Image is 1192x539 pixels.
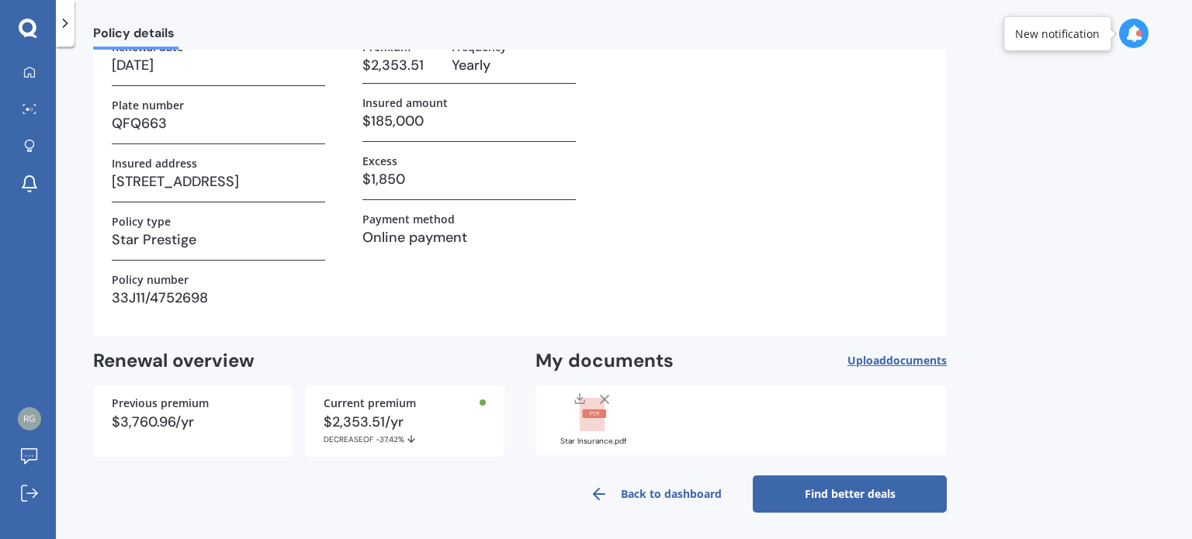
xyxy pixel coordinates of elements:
h2: Renewal overview [93,349,504,373]
h3: [STREET_ADDRESS] [112,170,325,193]
span: Upload [847,354,947,367]
span: -37.42% [376,434,404,444]
a: Find better deals [753,475,947,513]
span: Policy details [93,26,178,47]
button: Uploaddocuments [847,349,947,373]
div: $3,760.96/yr [112,415,274,429]
div: $2,353.51/yr [324,415,486,444]
img: 5644d5986bd0b2fb80f0ff3f04553603 [18,407,41,430]
label: Excess [362,154,397,168]
h3: $1,850 [362,168,576,191]
h3: $2,353.51 [362,54,439,77]
h3: Yearly [452,54,576,77]
span: documents [886,353,947,368]
h3: Online payment [362,226,576,249]
label: Plate number [112,98,184,112]
label: Insured amount [362,96,448,109]
h3: 33J11/4752698 [112,286,325,309]
h3: $185,000 [362,109,576,133]
span: DECREASE OF [324,434,376,444]
h2: My documents [535,349,674,373]
h3: [DATE] [112,54,325,77]
div: Current premium [324,398,486,409]
a: Back to dashboard [559,475,753,513]
div: Previous premium [112,398,274,409]
div: Star Insurance.pdf [554,437,632,445]
h3: QFQ663 [112,112,325,135]
label: Policy number [112,273,189,286]
label: Policy type [112,215,171,228]
div: New notification [1015,26,1100,41]
h3: Star Prestige [112,228,325,251]
label: Payment method [362,212,455,226]
label: Insured address [112,157,197,170]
